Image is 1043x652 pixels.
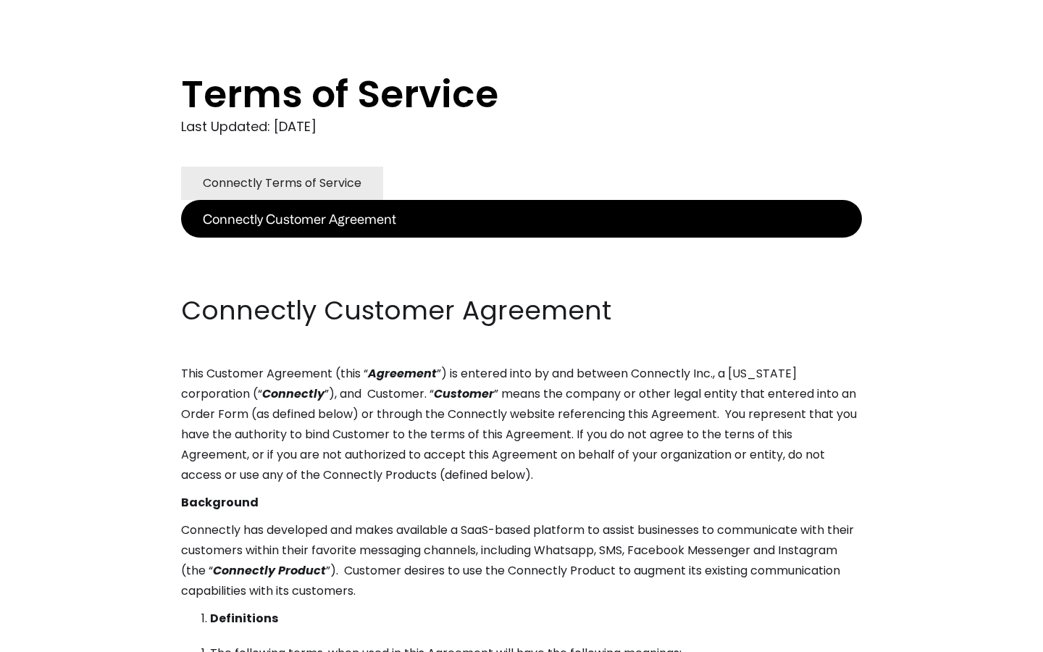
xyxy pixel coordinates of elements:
[14,625,87,647] aside: Language selected: English
[434,385,494,402] em: Customer
[181,265,862,285] p: ‍
[181,72,804,116] h1: Terms of Service
[181,293,862,329] h2: Connectly Customer Agreement
[181,364,862,485] p: This Customer Agreement (this “ ”) is entered into by and between Connectly Inc., a [US_STATE] co...
[203,209,396,229] div: Connectly Customer Agreement
[210,610,278,627] strong: Definitions
[368,365,437,382] em: Agreement
[181,520,862,601] p: Connectly has developed and makes available a SaaS-based platform to assist businesses to communi...
[213,562,326,579] em: Connectly Product
[203,173,361,193] div: Connectly Terms of Service
[29,627,87,647] ul: Language list
[181,238,862,258] p: ‍
[262,385,324,402] em: Connectly
[181,116,862,138] div: Last Updated: [DATE]
[181,494,259,511] strong: Background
